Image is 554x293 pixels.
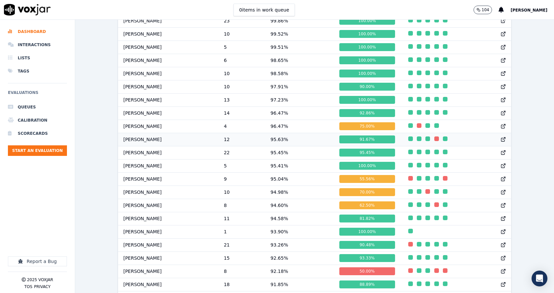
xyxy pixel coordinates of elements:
a: Scorecards [8,127,67,140]
td: 95.63 % [265,133,334,146]
td: 22 [219,146,265,159]
div: 70.00 % [339,188,395,196]
td: 93.26 % [265,238,334,251]
td: 4 [219,120,265,133]
td: 98.58 % [265,67,334,80]
div: 88.89 % [339,280,395,288]
div: 100.00 % [339,96,395,104]
td: [PERSON_NAME] [118,278,219,291]
td: 94.98 % [265,186,334,199]
div: 91.67 % [339,135,395,143]
td: 95.04 % [265,172,334,186]
td: 10 [219,80,265,93]
td: [PERSON_NAME] [118,199,219,212]
div: 100.00 % [339,70,395,77]
td: 8 [219,199,265,212]
div: Open Intercom Messenger [532,271,547,286]
button: Report a Bug [8,256,67,266]
a: Queues [8,101,67,114]
td: [PERSON_NAME] [118,212,219,225]
a: Dashboard [8,25,67,38]
img: voxjar logo [4,4,51,15]
td: [PERSON_NAME] [118,80,219,93]
div: 100.00 % [339,43,395,51]
td: [PERSON_NAME] [118,251,219,265]
td: 6 [219,54,265,67]
a: Lists [8,51,67,65]
td: [PERSON_NAME] [118,133,219,146]
td: 92.65 % [265,251,334,265]
button: Privacy [34,284,50,289]
td: 23 [219,14,265,27]
div: 90.00 % [339,83,395,91]
td: [PERSON_NAME] [118,159,219,172]
span: [PERSON_NAME] [510,8,547,13]
div: 100.00 % [339,162,395,170]
div: 100.00 % [339,228,395,236]
div: 50.00 % [339,267,395,275]
td: 13 [219,93,265,106]
p: 2025 Voxjar [27,277,53,282]
td: 10 [219,67,265,80]
a: Interactions [8,38,67,51]
td: 94.60 % [265,199,334,212]
div: 100.00 % [339,30,395,38]
div: 55.56 % [339,175,395,183]
td: 5 [219,159,265,172]
button: 0items in work queue [233,4,295,16]
td: 93.90 % [265,225,334,238]
button: Start an Evaluation [8,145,67,156]
td: 98.65 % [265,54,334,67]
a: Tags [8,65,67,78]
td: 8 [219,265,265,278]
td: 10 [219,186,265,199]
td: 10 [219,27,265,41]
td: 94.58 % [265,212,334,225]
td: [PERSON_NAME] [118,225,219,238]
button: 104 [474,6,499,14]
div: 81.82 % [339,215,395,222]
p: 104 [482,7,489,13]
td: 21 [219,238,265,251]
td: 14 [219,106,265,120]
td: 99.86 % [265,14,334,27]
td: 1 [219,225,265,238]
button: TOS [24,284,32,289]
td: 97.23 % [265,93,334,106]
a: Calibration [8,114,67,127]
td: 11 [219,212,265,225]
td: 92.18 % [265,265,334,278]
td: [PERSON_NAME] [118,93,219,106]
td: 97.91 % [265,80,334,93]
div: 62.50 % [339,201,395,209]
td: [PERSON_NAME] [118,54,219,67]
td: [PERSON_NAME] [118,120,219,133]
div: 95.45 % [339,149,395,157]
td: 99.51 % [265,41,334,54]
td: 91.85 % [265,278,334,291]
td: 95.45 % [265,146,334,159]
div: 100.00 % [339,17,395,25]
td: [PERSON_NAME] [118,146,219,159]
td: 12 [219,133,265,146]
td: [PERSON_NAME] [118,172,219,186]
td: [PERSON_NAME] [118,67,219,80]
td: 15 [219,251,265,265]
td: 18 [219,278,265,291]
button: 104 [474,6,492,14]
td: [PERSON_NAME] [118,41,219,54]
button: [PERSON_NAME] [510,6,554,14]
td: 96.47 % [265,120,334,133]
td: [PERSON_NAME] [118,186,219,199]
td: [PERSON_NAME] [118,106,219,120]
td: [PERSON_NAME] [118,14,219,27]
td: 5 [219,41,265,54]
td: 99.52 % [265,27,334,41]
td: [PERSON_NAME] [118,27,219,41]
